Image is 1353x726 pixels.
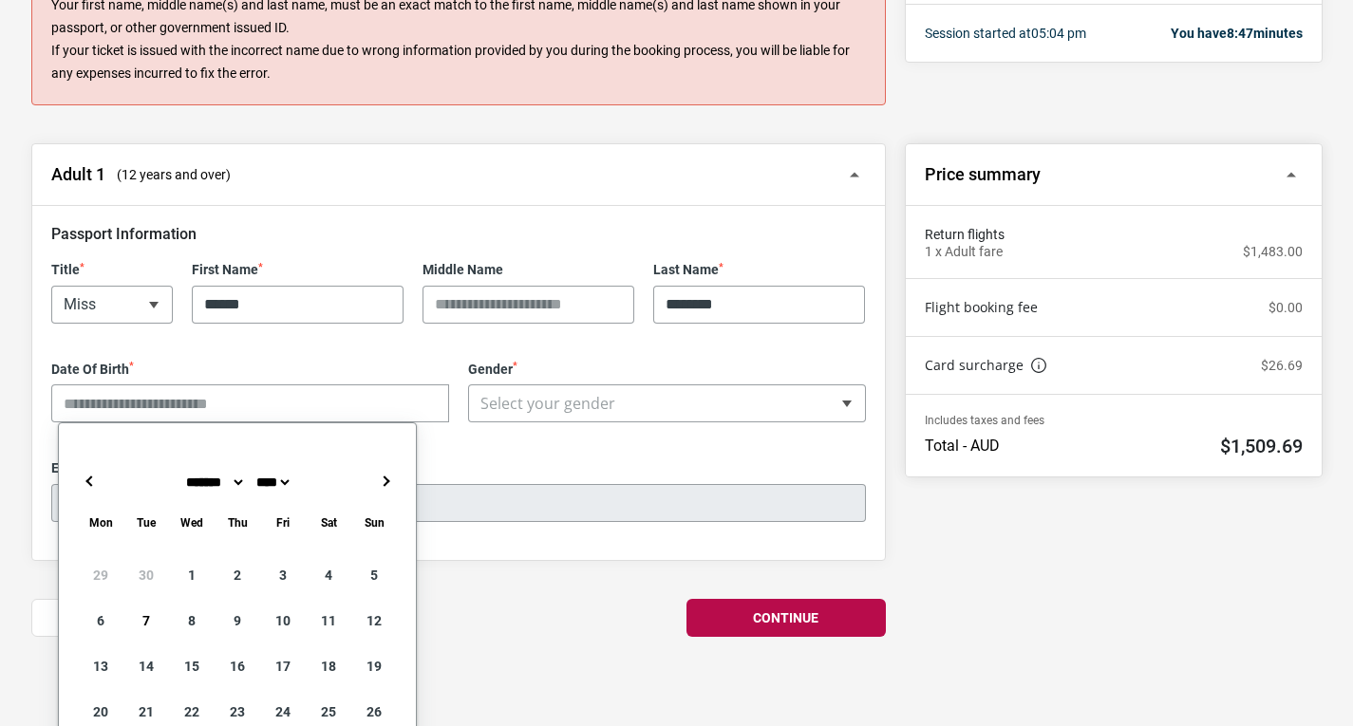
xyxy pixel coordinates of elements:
[925,244,1003,260] p: 1 x Adult fare
[1031,26,1086,41] span: 05:04 pm
[1261,358,1303,374] p: $26.69
[906,144,1322,206] button: Price summary
[468,384,866,422] span: Select your gender
[1268,300,1303,316] p: $0.00
[51,460,866,476] label: Email Address
[925,24,1086,43] p: Session started at
[51,286,173,324] span: Miss
[260,512,306,533] div: Friday
[169,512,215,533] div: Wednesday
[686,599,886,637] button: Continue
[52,287,172,323] span: Miss
[51,225,866,243] h3: Passport Information
[925,437,1000,456] p: Total - AUD
[925,298,1038,317] a: Flight booking fee
[260,552,306,598] div: 3
[306,643,351,689] div: 18
[123,598,169,643] div: 7
[260,598,306,643] div: 10
[192,262,404,278] label: First Name
[51,262,173,278] label: Title
[653,262,865,278] label: Last Name
[117,165,231,184] span: (12 years and over)
[480,393,615,414] span: Select your gender
[215,512,260,533] div: Thursday
[925,164,1041,185] h2: Price summary
[78,552,123,598] div: 29
[925,225,1303,244] span: Return flights
[260,643,306,689] div: 17
[78,598,123,643] div: 6
[306,552,351,598] div: 4
[169,598,215,643] div: 8
[925,414,1303,427] p: Includes taxes and fees
[1220,435,1303,457] h2: $1,509.69
[351,512,397,533] div: Sunday
[1227,26,1253,41] span: 8:47
[123,512,169,533] div: Tuesday
[351,552,397,598] div: 5
[51,362,449,378] label: Date Of Birth
[78,470,101,493] button: ←
[468,362,866,378] label: Gender
[351,643,397,689] div: 19
[169,643,215,689] div: 15
[374,470,397,493] button: →
[78,512,123,533] div: Monday
[351,598,397,643] div: 12
[306,512,351,533] div: Saturday
[1243,244,1303,260] p: $1,483.00
[215,643,260,689] div: 16
[423,262,634,278] label: Middle Name
[123,643,169,689] div: 14
[1171,24,1303,43] p: You have minutes
[925,356,1046,375] a: Card surcharge
[32,144,885,206] button: Adult 1 (12 years and over)
[31,599,231,637] button: Back
[51,164,105,185] h2: Adult 1
[169,552,215,598] div: 1
[78,643,123,689] div: 13
[123,552,169,598] div: 30
[306,598,351,643] div: 11
[215,552,260,598] div: 2
[469,385,865,422] span: Select your gender
[215,598,260,643] div: 9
